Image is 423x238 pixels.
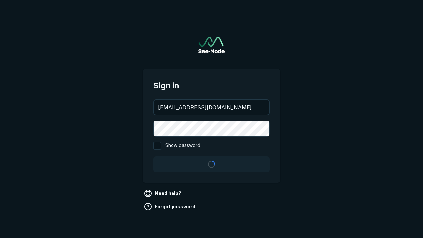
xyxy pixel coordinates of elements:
span: Sign in [153,80,270,92]
a: Forgot password [143,201,198,212]
img: See-Mode Logo [198,37,225,53]
a: Need help? [143,188,184,199]
input: your@email.com [154,100,269,115]
span: Show password [165,142,200,150]
a: Go to sign in [198,37,225,53]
